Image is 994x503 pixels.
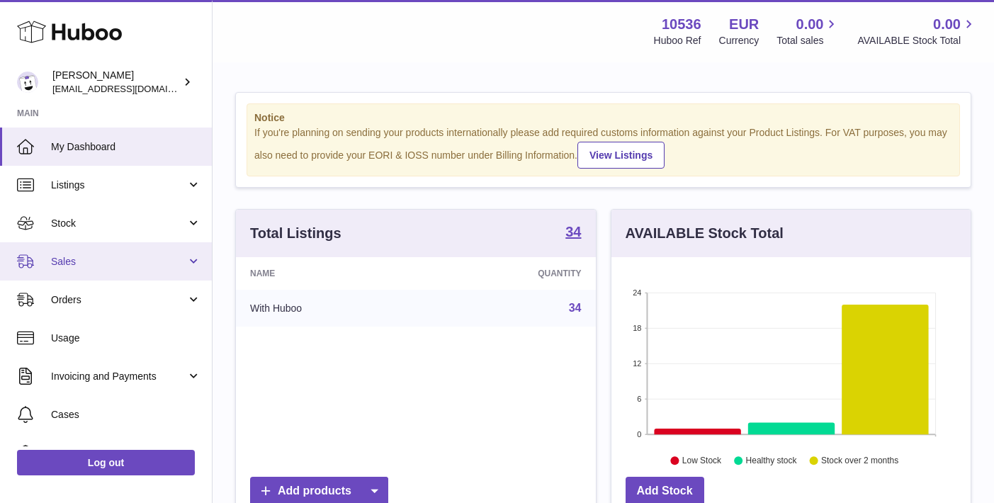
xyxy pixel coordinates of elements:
text: 24 [633,288,641,297]
span: 0.00 [933,15,961,34]
strong: EUR [729,15,759,34]
text: 6 [637,395,641,403]
strong: Notice [254,111,952,125]
span: Usage [51,332,201,345]
span: Invoicing and Payments [51,370,186,383]
th: Quantity [426,257,596,290]
text: Healthy stock [745,456,797,465]
span: Cases [51,408,201,422]
span: Orders [51,293,186,307]
div: Huboo Ref [654,34,701,47]
h3: AVAILABLE Stock Total [626,224,784,243]
text: Low Stock [682,456,721,465]
span: Total sales [776,34,840,47]
a: 0.00 Total sales [776,15,840,47]
img: riberoyepescamila@hotmail.com [17,72,38,93]
td: With Huboo [236,290,426,327]
span: Listings [51,179,186,192]
a: 34 [569,302,582,314]
a: 0.00 AVAILABLE Stock Total [857,15,977,47]
div: If you're planning on sending your products internationally please add required customs informati... [254,126,952,169]
strong: 10536 [662,15,701,34]
text: Stock over 2 months [821,456,898,465]
text: 0 [637,430,641,439]
strong: 34 [565,225,581,239]
text: 12 [633,359,641,368]
span: My Dashboard [51,140,201,154]
a: View Listings [577,142,665,169]
span: [EMAIL_ADDRESS][DOMAIN_NAME] [52,83,208,94]
div: [PERSON_NAME] [52,69,180,96]
a: Log out [17,450,195,475]
span: Channels [51,446,201,460]
span: Stock [51,217,186,230]
div: Currency [719,34,759,47]
h3: Total Listings [250,224,341,243]
a: 34 [565,225,581,242]
text: 18 [633,324,641,332]
span: Sales [51,255,186,269]
th: Name [236,257,426,290]
span: 0.00 [796,15,824,34]
span: AVAILABLE Stock Total [857,34,977,47]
